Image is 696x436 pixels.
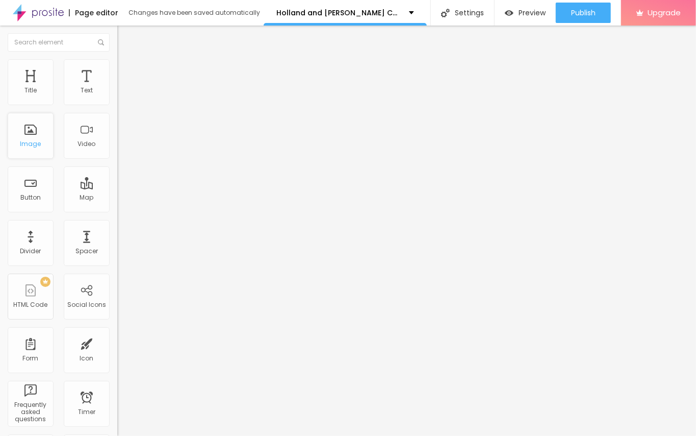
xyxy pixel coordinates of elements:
[10,401,50,423] div: Frequently asked questions
[495,3,556,23] button: Preview
[69,9,118,16] div: Page editor
[78,140,96,148] div: Video
[128,10,260,16] div: Changes have been saved automatically
[20,140,41,148] div: Image
[80,355,94,362] div: Icon
[20,248,41,255] div: Divider
[78,408,95,416] div: Timer
[648,8,681,17] span: Upgrade
[571,9,596,17] span: Publish
[441,9,450,17] img: Icone
[80,194,94,201] div: Map
[117,26,696,436] iframe: Editor
[23,355,39,362] div: Form
[556,3,611,23] button: Publish
[75,248,98,255] div: Spacer
[505,9,513,17] img: view-1.svg
[24,87,37,94] div: Title
[276,9,401,16] p: Holland and [PERSON_NAME] CBD Gummies™ Official Website
[519,9,546,17] span: Preview
[8,33,110,52] input: Search element
[20,194,41,201] div: Button
[81,87,93,94] div: Text
[67,301,106,308] div: Social Icons
[14,301,48,308] div: HTML Code
[98,39,104,45] img: Icone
